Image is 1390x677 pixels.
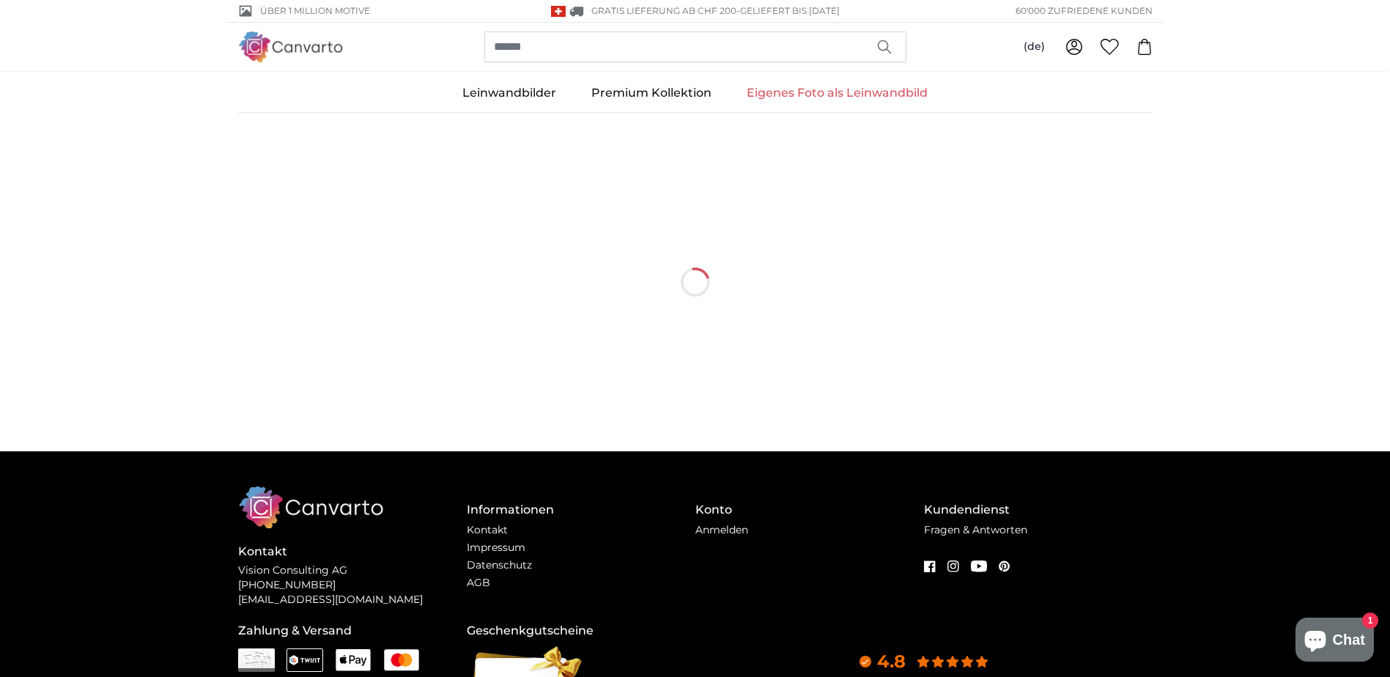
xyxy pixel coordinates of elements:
[238,563,467,607] p: Vision Consulting AG [PHONE_NUMBER] [EMAIL_ADDRESS][DOMAIN_NAME]
[740,5,840,16] span: Geliefert bis [DATE]
[591,5,736,16] span: GRATIS Lieferung ab CHF 200
[238,32,344,62] img: Canvarto
[1291,618,1378,665] inbox-online-store-chat: Onlineshop-Chat von Shopify
[574,74,729,112] a: Premium Kollektion
[238,622,467,640] h4: Zahlung & Versand
[924,501,1153,519] h4: Kundendienst
[467,622,695,640] h4: Geschenkgutscheine
[695,523,748,536] a: Anmelden
[1016,4,1153,18] span: 60'000 ZUFRIEDENE KUNDEN
[729,74,945,112] a: Eigenes Foto als Leinwandbild
[695,501,924,519] h4: Konto
[467,576,490,589] a: AGB
[467,541,525,554] a: Impressum
[260,4,370,18] span: Über 1 Million Motive
[924,523,1027,536] a: Fragen & Antworten
[286,648,323,672] img: Twint
[467,501,695,519] h4: Informationen
[238,648,275,672] img: Rechnung
[551,6,566,17] img: Schweiz
[238,543,467,561] h4: Kontakt
[467,523,508,536] a: Kontakt
[467,558,532,571] a: Datenschutz
[736,5,840,16] span: -
[445,74,574,112] a: Leinwandbilder
[1012,34,1057,60] button: (de)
